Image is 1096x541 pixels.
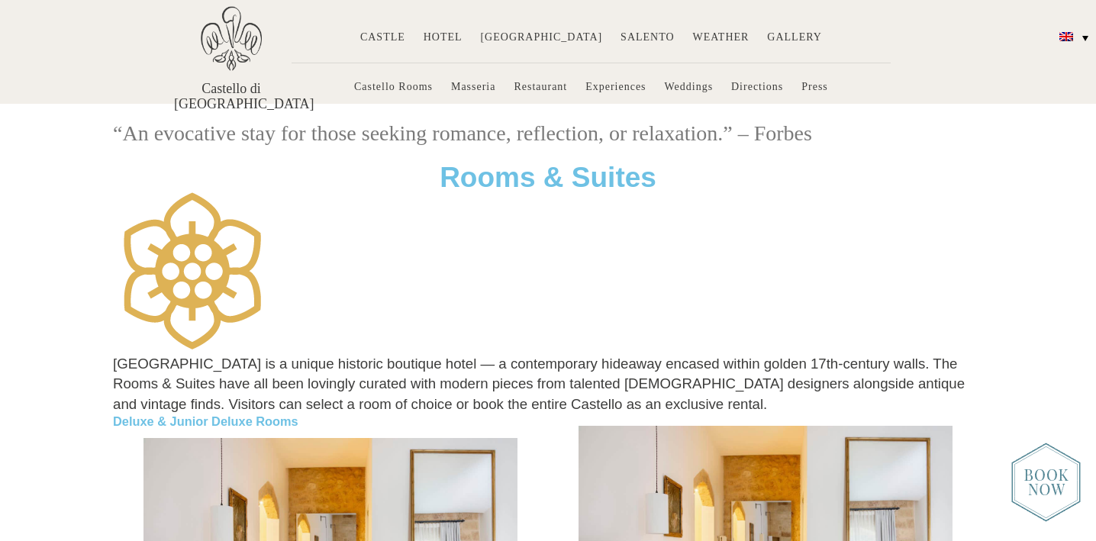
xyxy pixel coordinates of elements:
[113,163,983,192] h2: Rooms & Suites
[174,81,289,111] a: Castello di [GEOGRAPHIC_DATA]
[113,415,548,427] h3: Deluxe & Junior Deluxe Rooms
[1011,443,1081,522] img: new-booknow.png
[480,31,602,47] a: [GEOGRAPHIC_DATA]
[731,81,783,97] a: Directions
[767,31,822,47] a: Gallery
[113,356,969,412] span: [GEOGRAPHIC_DATA] is a unique historic boutique hotel — a contemporary hideaway encased within go...
[585,81,646,97] a: Experiences
[424,31,463,47] a: Hotel
[514,81,567,97] a: Restaurant
[360,31,405,47] a: Castle
[201,6,262,71] img: Castello di Ugento
[801,81,828,97] a: Press
[354,81,433,97] a: Castello Rooms
[451,81,496,97] a: Masseria
[113,121,812,145] span: “An evocative stay for those seeking romance, reflection, or relaxation.” – Forbes
[1059,32,1073,41] img: English
[664,81,713,97] a: Weddings
[621,31,675,47] a: Salento
[693,31,749,47] a: Weather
